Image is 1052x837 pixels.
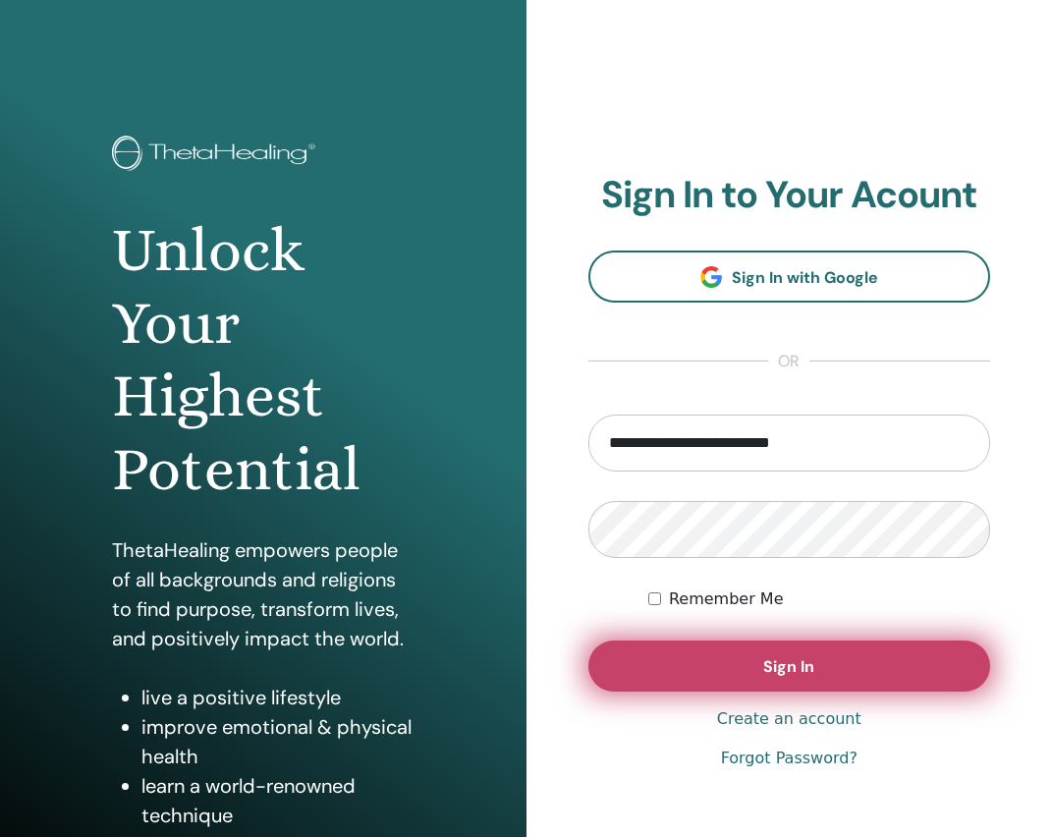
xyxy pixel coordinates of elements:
p: ThetaHealing empowers people of all backgrounds and religions to find purpose, transform lives, a... [112,535,414,653]
span: Sign In [763,656,814,677]
a: Sign In with Google [588,251,991,303]
a: Create an account [717,707,861,731]
h2: Sign In to Your Acount [588,173,991,218]
span: or [768,350,809,373]
h1: Unlock Your Highest Potential [112,214,414,507]
label: Remember Me [669,587,784,611]
li: learn a world-renowned technique [141,771,414,830]
div: Keep me authenticated indefinitely or until I manually logout [648,587,990,611]
button: Sign In [588,641,991,692]
span: Sign In with Google [732,267,878,288]
li: improve emotional & physical health [141,712,414,771]
a: Forgot Password? [721,747,858,770]
li: live a positive lifestyle [141,683,414,712]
